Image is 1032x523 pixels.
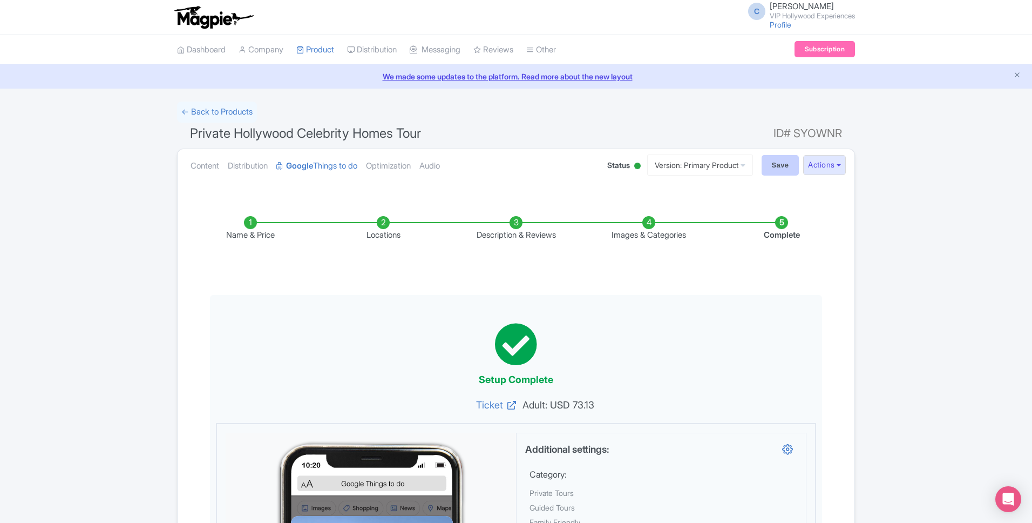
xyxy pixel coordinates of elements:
a: Dashboard [177,35,226,65]
a: Ticket [227,398,516,412]
li: Name & Price [184,216,317,242]
input: Save [762,155,799,176]
a: Distribution [228,149,268,183]
a: Distribution [347,35,397,65]
label: Additional settings: [525,442,609,458]
a: Audio [419,149,440,183]
label: Category: [529,468,567,481]
div: Active [632,158,643,175]
span: ID# SYOWNR [773,123,842,144]
a: Optimization [366,149,411,183]
li: Images & Categories [582,216,715,242]
a: ← Back to Products [177,102,257,123]
a: Version: Primary Product [647,155,753,176]
a: Reviews [473,35,513,65]
a: We made some updates to the platform. Read more about the new layout [6,71,1026,82]
span: Status [607,159,630,171]
small: VIP Hollywood Experiences [770,12,855,19]
span: Guided Tours [529,503,575,512]
li: Description & Reviews [450,216,582,242]
a: GoogleThings to do [276,149,357,183]
a: Product [296,35,334,65]
span: Private Tours [529,488,574,498]
img: logo-ab69f6fb50320c5b225c76a69d11143b.png [172,5,255,29]
a: Profile [770,20,791,29]
li: Locations [317,216,450,242]
a: Other [526,35,556,65]
span: C [748,3,765,20]
span: Private Hollywood Celebrity Homes Tour [190,125,421,141]
span: Setup Complete [479,374,553,385]
span: Adult: USD 73.13 [516,398,805,412]
a: C [PERSON_NAME] VIP Hollywood Experiences [742,2,855,19]
button: Close announcement [1013,70,1021,82]
div: Open Intercom Messenger [995,486,1021,512]
a: Content [191,149,219,183]
span: [PERSON_NAME] [770,1,834,11]
a: Subscription [795,41,855,57]
strong: Google [286,160,313,172]
li: Complete [715,216,848,242]
a: Messaging [410,35,460,65]
a: Company [239,35,283,65]
button: Actions [803,155,846,175]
